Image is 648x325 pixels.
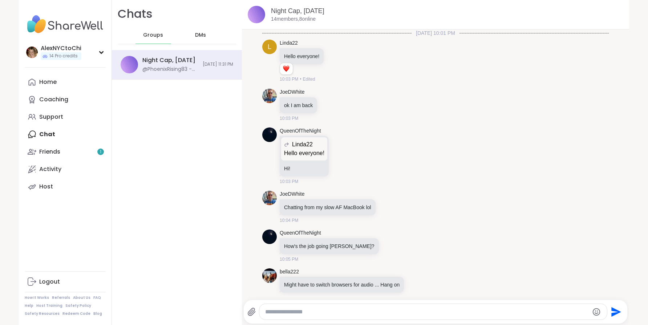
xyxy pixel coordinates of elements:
span: 10:06 PM [280,294,298,301]
a: bella222 [280,268,299,276]
p: Hello everyone! [284,53,319,60]
span: Linda22 [292,140,313,149]
span: 10:04 PM [280,217,298,224]
p: Chatting from my slow AF MacBook lol [284,204,371,211]
div: Host [39,183,53,191]
div: Coaching [39,96,68,103]
a: Safety Policy [65,303,91,308]
a: Friends1 [25,143,106,161]
a: QueenOfTheNight [280,127,321,135]
a: Night Cap, [DATE] [271,7,324,15]
img: https://sharewell-space-live.sfo3.digitaloceanspaces.com/user-generated/c3c096e7-2862-42fc-97ba-d... [262,268,277,283]
a: JoeDWhite [280,191,304,198]
button: Emoji picker [592,308,601,316]
img: Night Cap, Sep 10 [248,6,265,23]
a: Home [25,73,106,91]
div: Night Cap, [DATE] [142,56,195,64]
p: Might have to switch browsers for audio ... Hang on [284,281,400,288]
textarea: Type your message [265,308,588,316]
p: 14 members, 8 online [271,16,316,23]
span: [DATE] 10:01 PM [412,29,459,37]
span: 10:05 PM [280,256,298,263]
p: How's the job going [PERSON_NAME]? [284,243,374,250]
a: Help [25,303,33,308]
div: Support [39,113,63,121]
a: Support [25,108,106,126]
a: Safety Resources [25,311,60,316]
a: Blog [93,311,102,316]
p: Hi! [284,165,324,172]
a: Host [25,178,106,195]
a: Redeem Code [62,311,90,316]
span: Edited [303,76,315,82]
div: @PhoenixRising83 - wait...chat gpt doesn't know something??? [142,66,198,73]
a: Coaching [25,91,106,108]
img: https://sharewell-space-live.sfo3.digitaloceanspaces.com/user-generated/d7277878-0de6-43a2-a937-4... [262,127,277,142]
span: 10:03 PM [280,115,298,122]
a: Activity [25,161,106,178]
p: Hello everyone! [284,149,324,158]
span: 14 Pro credits [49,53,78,59]
span: • [300,76,301,82]
span: Groups [143,32,163,39]
button: Reactions: love [282,66,290,72]
span: DMs [195,32,206,39]
img: AlexNYCtoChi [26,46,38,58]
a: Referrals [52,295,70,300]
div: Activity [39,165,61,173]
a: JoeDWhite [280,89,304,96]
img: https://sharewell-space-live.sfo3.digitaloceanspaces.com/user-generated/d7277878-0de6-43a2-a937-4... [262,229,277,244]
a: Logout [25,273,106,291]
span: [DATE] 11:31 PM [203,61,233,68]
span: 1 [100,149,101,155]
img: https://sharewell-space-live.sfo3.digitaloceanspaces.com/user-generated/e5a8753c-ef0c-4530-b7f0-9... [262,89,277,103]
span: 10:03 PM [280,76,298,82]
a: Host Training [36,303,62,308]
a: How It Works [25,295,49,300]
div: Home [39,78,57,86]
img: https://sharewell-space-live.sfo3.digitaloceanspaces.com/user-generated/e5a8753c-ef0c-4530-b7f0-9... [262,191,277,205]
img: ShareWell Nav Logo [25,12,106,37]
button: Send [607,304,624,320]
p: ok I am back [284,102,313,109]
span: L [268,42,271,52]
div: Logout [39,278,60,286]
div: Friends [39,148,60,156]
a: Linda22 [280,40,298,47]
h1: Chats [118,6,153,22]
a: QueenOfTheNight [280,229,321,237]
span: 10:03 PM [280,178,298,185]
a: About Us [73,295,90,300]
img: Night Cap, Sep 10 [121,56,138,73]
a: FAQ [93,295,101,300]
div: Reaction list [280,63,293,75]
div: AlexNYCtoChi [41,44,81,52]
